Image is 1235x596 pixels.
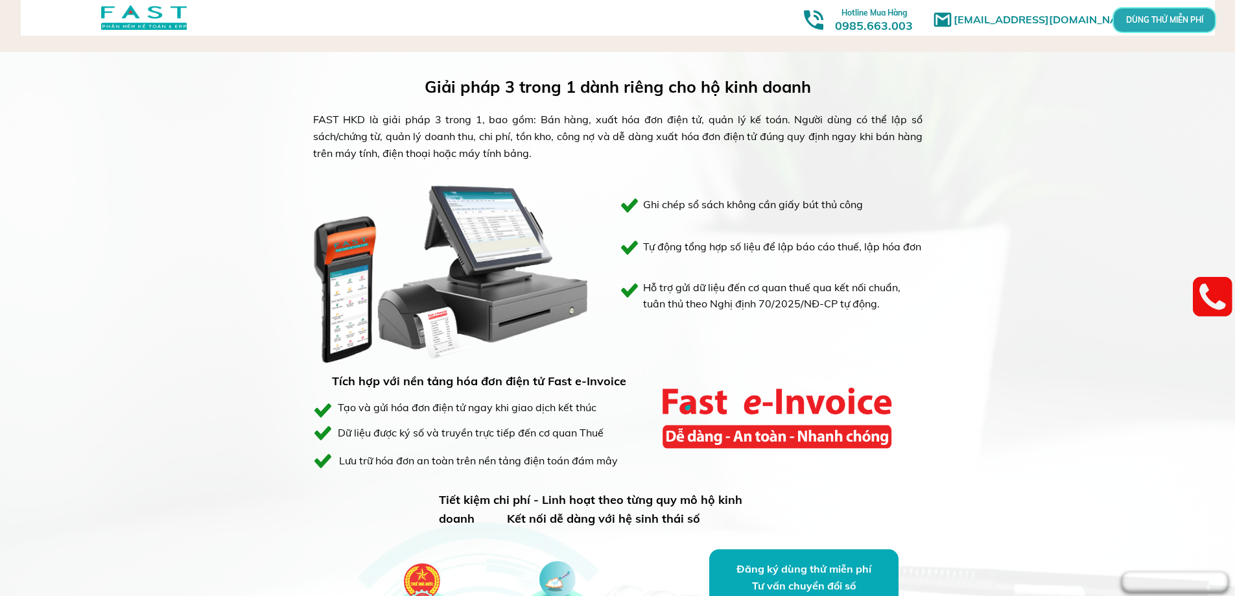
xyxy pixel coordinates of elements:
h1: [EMAIL_ADDRESS][DOMAIN_NAME] [954,12,1145,29]
span: Hotline Mua Hàng [841,8,907,18]
div: Lưu trữ hóa đơn an toàn trên nền tảng điện toán đám mây [339,453,621,470]
div: Đăng ký dùng thử miễn phí Tư vấn chuyển đổi số [674,561,934,594]
div: Kết nối dễ dàng với hệ sinh thái số [507,510,711,529]
h3: Giải pháp 3 trong 1 dành riêng cho hộ kinh doanh [425,74,830,100]
h3: Tích hợp với nền tảng hóa đơn điện tử Fast e-Invoice [332,372,628,391]
h3: Tiết kiệm chi phí - Linh hoạt theo từng quy mô hộ kinh doanh [439,491,780,529]
h3: Ghi chép sổ sách không cần giấy bút thủ công [643,197,909,213]
h3: Hỗ trợ gửi dữ liệu đến cơ quan thuế qua kết nối chuẩn, tuân thủ theo Nghị định 70/2025/NĐ-CP tự đ... [643,280,922,313]
div: FAST HKD là giải pháp 3 trong 1, bao gồm: Bán hàng, xuất hóa đơn điện tử, quản lý kế toán. Người ... [313,112,923,161]
h3: 0985.663.003 [821,5,927,32]
h3: Tự động tổng hợp số liệu để lập báo cáo thuế, lập hóa đơn [643,239,922,256]
div: Dữ liệu được ký số và truyền trực tiếp đến cơ quan Thuế [338,425,648,442]
div: Tạo và gửi hóa đơn điện tử ngay khi giao dịch kết thúc [338,399,597,416]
